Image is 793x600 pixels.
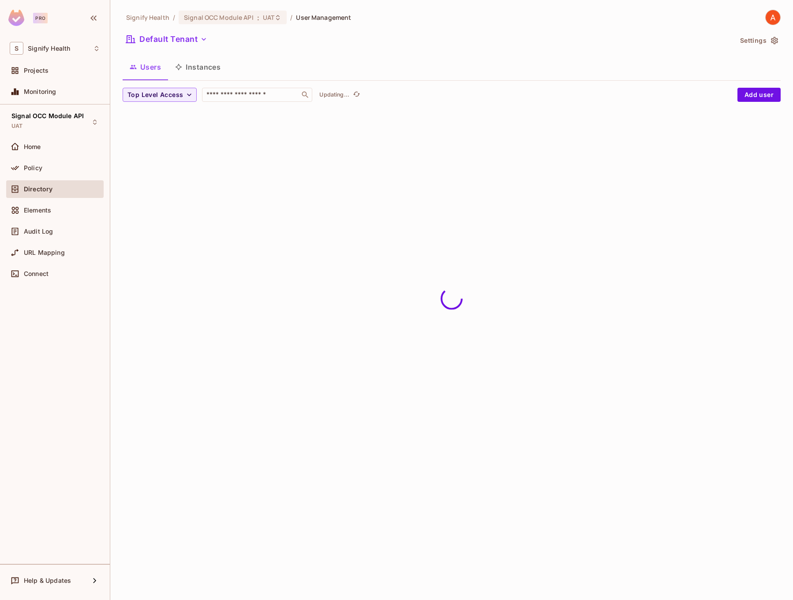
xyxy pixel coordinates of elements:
[349,89,362,100] span: Click to refresh data
[126,13,169,22] span: the active workspace
[353,90,360,99] span: refresh
[766,10,780,25] img: Ariel de Llano
[33,13,48,23] div: Pro
[123,56,168,78] button: Users
[24,207,51,214] span: Elements
[168,56,228,78] button: Instances
[28,45,70,52] span: Workspace: Signify Health
[123,88,197,102] button: Top Level Access
[24,249,65,256] span: URL Mapping
[737,88,781,102] button: Add user
[24,577,71,584] span: Help & Updates
[184,13,254,22] span: Signal OCC Module API
[737,34,781,48] button: Settings
[263,13,274,22] span: UAT
[319,91,349,98] p: Updating...
[351,89,362,100] button: refresh
[290,13,292,22] li: /
[24,67,49,74] span: Projects
[296,13,351,22] span: User Management
[123,32,211,46] button: Default Tenant
[24,186,52,193] span: Directory
[257,14,260,21] span: :
[11,112,84,119] span: Signal OCC Module API
[8,10,24,26] img: SReyMgAAAABJRU5ErkJggg==
[24,143,41,150] span: Home
[24,164,42,171] span: Policy
[127,89,183,101] span: Top Level Access
[24,88,56,95] span: Monitoring
[24,228,53,235] span: Audit Log
[24,270,49,277] span: Connect
[10,42,23,55] span: S
[173,13,175,22] li: /
[11,123,22,130] span: UAT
